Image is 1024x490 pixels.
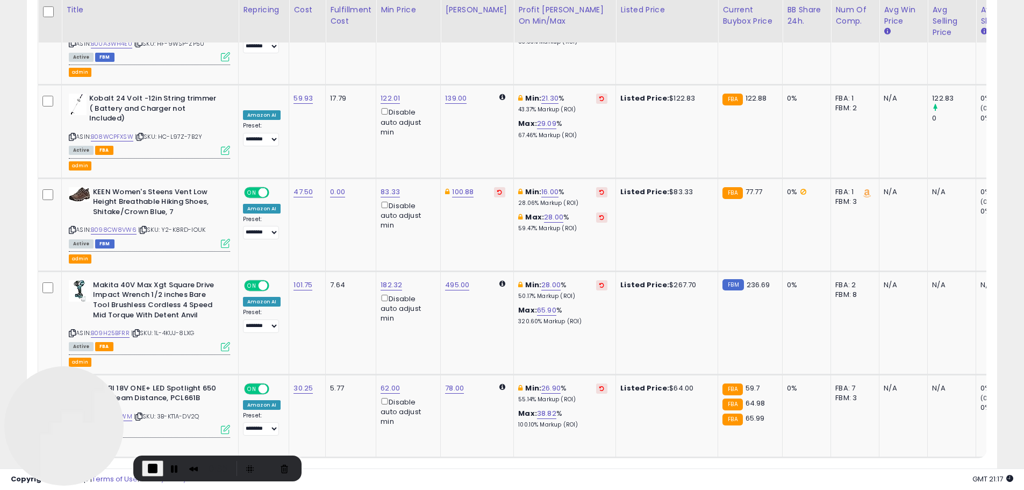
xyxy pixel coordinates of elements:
span: 122.88 [746,93,767,103]
div: % [518,409,607,429]
b: Max: [518,408,537,418]
div: Preset: [243,216,281,240]
span: ON [245,281,259,290]
div: % [518,187,607,207]
b: Min: [525,383,541,393]
span: FBM [95,239,114,248]
span: ON [245,384,259,393]
a: 62.00 [381,383,400,394]
span: FBA [95,342,113,351]
div: 0% [787,384,822,393]
div: Fulfillment Cost [330,4,371,27]
button: admin [69,68,91,77]
b: Min: [525,93,541,103]
a: 83.33 [381,187,400,197]
div: BB Share 24h. [787,4,826,27]
span: | SKU: HC-L97Z-7B2Y [135,132,202,141]
span: OFF [268,188,285,197]
a: 0.00 [330,187,345,197]
div: 0% [980,113,1024,123]
p: 43.37% Markup (ROI) [518,106,607,113]
span: 59.7 [746,383,760,393]
div: 0% [980,207,1024,216]
div: Disable auto adjust min [381,396,432,427]
div: Min Price [381,4,436,16]
small: (0%) [980,104,996,112]
small: FBA [722,187,742,199]
p: 100.10% Markup (ROI) [518,421,607,429]
a: 16.00 [541,187,558,197]
div: Avg Win Price [884,4,923,27]
b: Max: [525,212,544,222]
div: FBM: 3 [835,393,871,403]
div: N/A [932,187,968,197]
div: % [518,119,607,139]
span: FBA [95,146,113,155]
b: KEEN Women's Steens Vent Low Height Breathable Hiking Shoes, Shitake/Crown Blue, 7 [93,187,224,220]
button: admin [69,254,91,264]
div: FBM: 3 [835,197,871,207]
span: All listings currently available for purchase on Amazon [69,53,94,62]
div: % [518,306,607,325]
a: 26.90 [541,383,561,394]
a: 21.30 [541,93,558,104]
small: (0%) [980,394,996,402]
p: 59.47% Markup (ROI) [518,225,607,232]
a: 59.93 [293,93,313,104]
span: OFF [268,384,285,393]
button: admin [69,358,91,367]
div: Profit [PERSON_NAME] on Min/Max [518,4,611,27]
div: Disable auto adjust min [381,200,432,231]
div: 0% [980,187,1024,197]
div: FBA: 2 [835,280,871,290]
span: 2025-08-14 21:17 GMT [972,474,1013,484]
small: (0%) [980,197,996,206]
div: ASIN: [69,280,230,350]
div: ASIN: [69,384,230,434]
div: Amazon AI [243,110,281,120]
div: [PERSON_NAME] [445,4,509,16]
a: 101.75 [293,280,312,290]
span: 64.98 [746,398,765,408]
div: Title [66,4,234,16]
a: 139.00 [445,93,467,104]
div: 0% [787,187,822,197]
a: B098CW8VW6 [91,225,137,235]
a: 78.00 [445,383,464,394]
b: Kobalt 24 Volt -12in String trimmer ( Battery and Charger not Included) [89,94,220,126]
span: | SKU: 3B-KT1A-DV2Q [134,412,199,421]
div: $64.00 [620,384,710,393]
b: Listed Price: [620,280,669,290]
span: 236.69 [747,280,770,290]
div: N/A [932,280,968,290]
div: % [518,212,607,232]
div: 0% [787,280,822,290]
div: Preset: [243,309,281,333]
b: Max: [518,305,537,315]
b: Min: [525,187,541,197]
a: 47.50 [293,187,313,197]
span: | SKU: HF-9WSP-ZP50 [134,39,204,48]
p: 67.46% Markup (ROI) [518,132,607,139]
b: Min: [525,280,541,290]
span: All listings currently available for purchase on Amazon [69,146,94,155]
div: Amazon AI [243,204,281,214]
div: Cost [293,4,321,16]
a: 30.25 [293,383,313,394]
div: N/A [884,280,919,290]
div: 0% [980,403,1024,413]
div: Repricing [243,4,284,16]
small: Avg Win Price. [884,27,890,37]
div: Avg Selling Price [932,4,971,38]
small: FBA [722,414,742,425]
b: Listed Price: [620,187,669,197]
div: 0% [980,94,1024,103]
small: FBM [722,279,743,290]
a: 29.09 [537,118,556,129]
div: Preset: [243,412,281,436]
b: Listed Price: [620,383,669,393]
div: 5.77 [330,384,368,393]
div: FBA: 1 [835,187,871,197]
div: N/A [884,94,919,103]
a: 495.00 [445,280,469,290]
